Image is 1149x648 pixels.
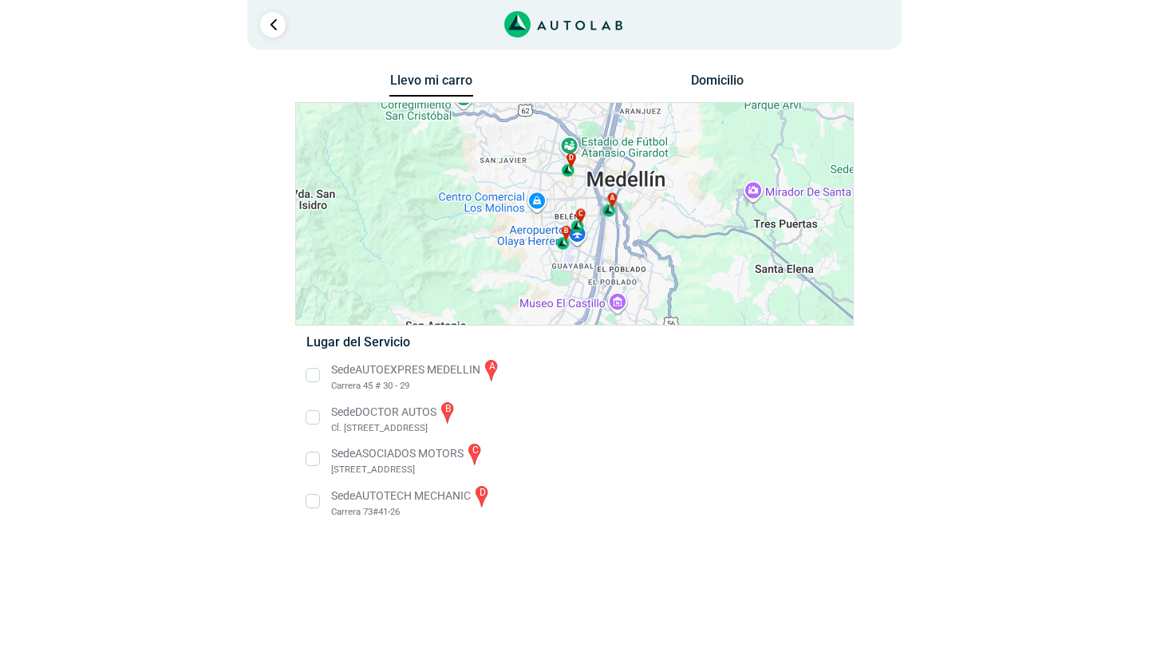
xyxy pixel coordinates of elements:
[306,334,842,350] h5: Lugar del Servicio
[504,16,623,31] a: Link al sitio de autolab
[578,208,583,219] span: c
[260,12,286,38] a: Ir al paso anterior
[569,152,574,164] span: d
[676,73,760,96] button: Domicilio
[389,73,473,97] button: Llevo mi carro
[564,226,569,237] span: b
[610,193,614,204] span: a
